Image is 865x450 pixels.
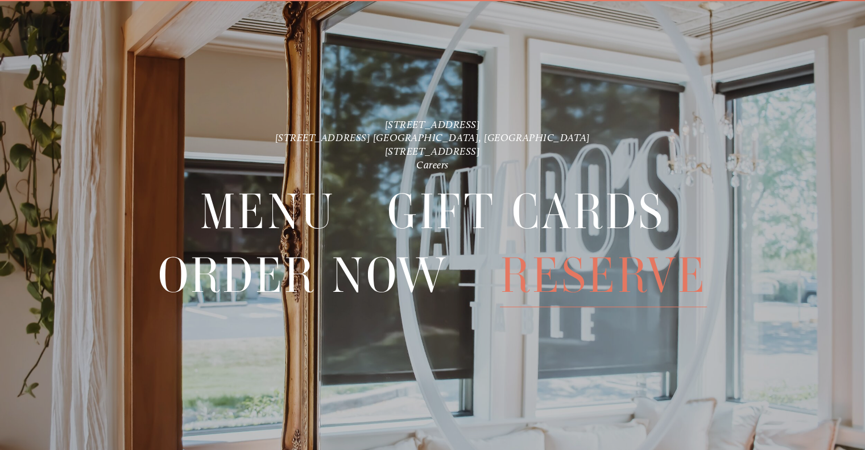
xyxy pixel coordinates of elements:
a: Gift Cards [387,180,665,243]
a: [STREET_ADDRESS] [GEOGRAPHIC_DATA], [GEOGRAPHIC_DATA] [275,131,590,144]
a: [STREET_ADDRESS] [385,118,481,130]
a: Reserve [500,244,707,307]
a: Order Now [158,244,449,307]
a: [STREET_ADDRESS] [385,145,481,158]
a: Careers [416,159,449,171]
a: Menu [200,180,336,243]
